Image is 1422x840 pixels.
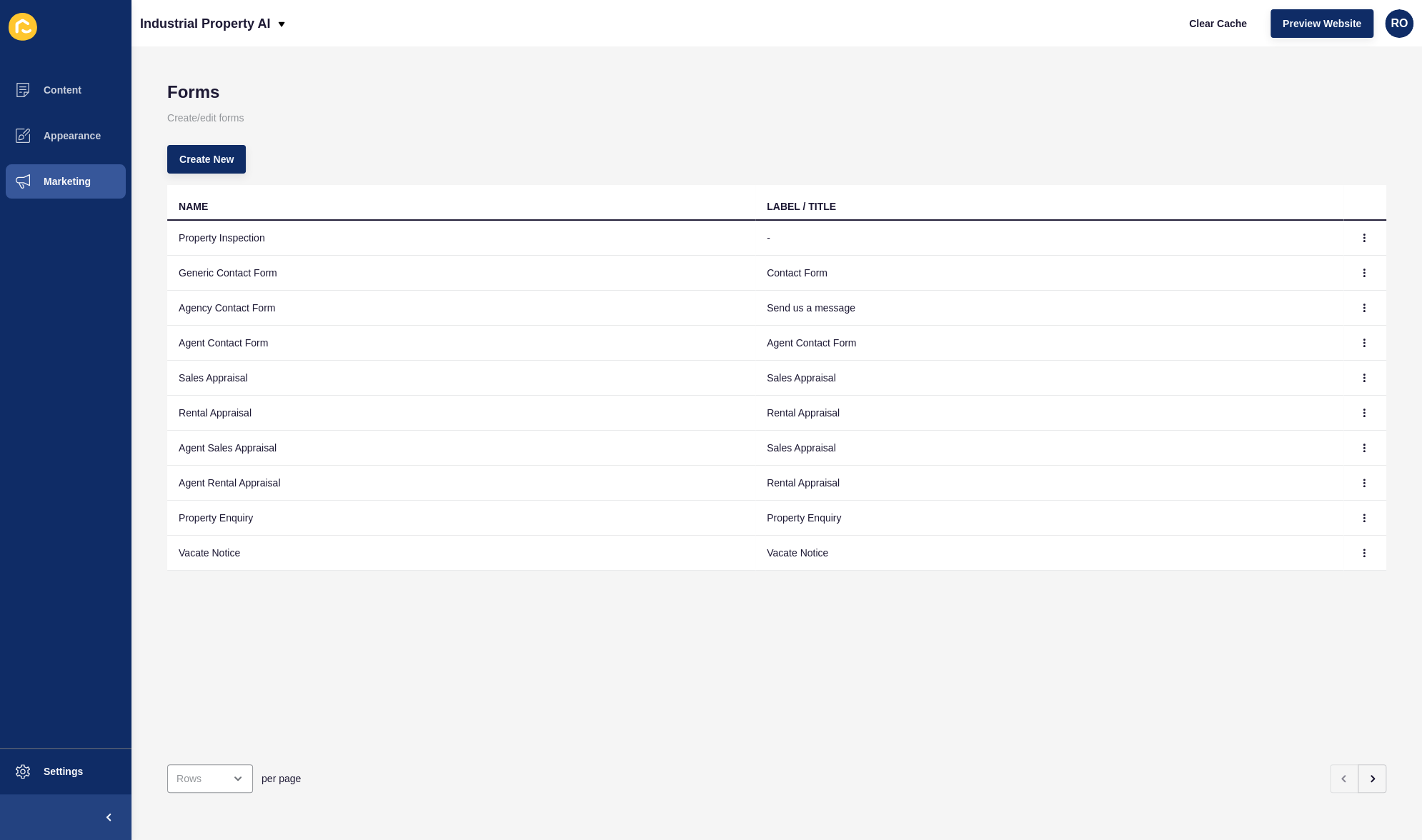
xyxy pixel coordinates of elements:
[167,764,253,793] div: open menu
[167,102,1386,134] p: Create/edit forms
[167,501,755,536] td: Property Enquiry
[1189,16,1247,31] span: Clear Cache
[167,466,755,501] td: Agent Rental Appraisal
[179,199,208,214] div: NAME
[1391,16,1408,31] span: RO
[262,771,301,786] span: per page
[167,82,1386,102] h1: Forms
[167,145,246,174] button: Create New
[167,326,755,361] td: Agent Contact Form
[179,152,234,166] span: Create New
[755,396,1343,431] td: Rental Appraisal
[167,221,755,256] td: Property Inspection
[755,361,1343,396] td: Sales Appraisal
[167,431,755,466] td: Agent Sales Appraisal
[767,199,836,214] div: LABEL / TITLE
[755,466,1343,501] td: Rental Appraisal
[140,6,270,41] p: Industrial Property AI
[1283,16,1361,31] span: Preview Website
[755,256,1343,291] td: Contact Form
[1177,9,1259,38] button: Clear Cache
[755,221,1343,256] td: -
[1271,9,1373,38] button: Preview Website
[755,536,1343,571] td: Vacate Notice
[167,291,755,326] td: Agency Contact Form
[167,396,755,431] td: Rental Appraisal
[755,291,1343,326] td: Send us a message
[167,361,755,396] td: Sales Appraisal
[167,256,755,291] td: Generic Contact Form
[755,431,1343,466] td: Sales Appraisal
[755,326,1343,361] td: Agent Contact Form
[755,501,1343,536] td: Property Enquiry
[167,536,755,571] td: Vacate Notice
